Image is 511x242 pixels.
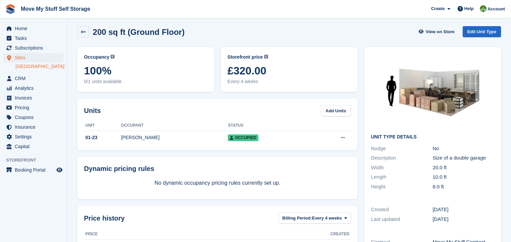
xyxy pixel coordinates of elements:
span: Created [330,231,349,237]
a: menu [3,74,63,83]
div: Size of a double garage [433,154,495,162]
a: menu [3,34,63,43]
span: Price history [84,213,125,223]
a: menu [3,83,63,93]
span: Tasks [15,34,55,43]
span: Every 4 weeks [227,78,351,85]
th: Occupant [121,120,228,131]
div: [PERSON_NAME] [121,134,228,141]
div: No [433,145,495,153]
span: Coupons [15,113,55,122]
div: Nudge [371,145,433,153]
div: Created [371,206,433,214]
a: Preview store [55,166,63,174]
th: Price [84,229,129,240]
h2: Units [84,106,101,116]
img: icon-info-grey-7440780725fd019a000dd9b08b2336e03edf1995a4989e88bcd33f0948082b44.svg [264,55,268,59]
h2: 200 sq ft (Ground Floor) [93,27,184,37]
a: [GEOGRAPHIC_DATA] [15,63,63,70]
span: Storefront price [227,54,263,61]
a: menu [3,122,63,132]
div: [DATE] [433,206,495,214]
div: 10.0 ft [433,173,495,181]
span: Invoices [15,93,55,103]
span: Settings [15,132,55,141]
img: stora-icon-8386f47178a22dfd0bd8f6a31ec36ba5ce8667c1dd55bd0f319d3a0aa187defe.svg [5,4,15,14]
span: Analytics [15,83,55,93]
span: Occupied [228,134,258,141]
p: No dynamic occupancy pricing rules currently set up. [84,179,351,187]
div: 01-23 [84,134,121,141]
a: Move My Stuff Self Storage [18,3,93,14]
span: Subscriptions [15,43,55,53]
div: Height [371,183,433,191]
span: Create [431,5,444,12]
span: 0/1 units available [84,78,207,85]
button: Billing Period: Every 4 weeks [279,213,351,224]
span: Every 4 weeks [312,215,342,222]
a: menu [3,43,63,53]
th: Status [228,120,312,131]
span: £320.00 [227,65,351,77]
th: Unit [84,120,121,131]
a: View on Store [418,26,457,37]
a: menu [3,103,63,112]
span: Help [464,5,474,12]
div: Last updated [371,216,433,223]
a: Add Units [321,105,351,116]
span: Billing Period: [282,215,312,222]
span: 100% [84,65,207,77]
span: CRM [15,74,55,83]
a: menu [3,24,63,33]
img: 200-sqft-unit.jpg [382,54,483,129]
img: Joel Booth [480,5,486,12]
a: Edit Unit Type [463,26,501,37]
span: Home [15,24,55,33]
span: Pricing [15,103,55,112]
a: menu [3,165,63,175]
div: Length [371,173,433,181]
div: Description [371,154,433,162]
a: menu [3,142,63,151]
div: 20.0 ft [433,164,495,172]
span: Capital [15,142,55,151]
div: [DATE] [433,216,495,223]
span: View on Store [426,28,455,35]
div: 8.0 ft [433,183,495,191]
a: menu [3,132,63,141]
span: Sites [15,53,55,62]
span: Storefront [6,157,67,164]
div: Dynamic pricing rules [84,164,351,174]
a: menu [3,53,63,62]
div: Width [371,164,433,172]
span: Booking Portal [15,165,55,175]
h2: Unit Type details [371,134,494,140]
span: Insurance [15,122,55,132]
a: menu [3,113,63,122]
span: Account [487,6,505,12]
a: menu [3,93,63,103]
span: Occupancy [84,54,109,61]
img: icon-info-grey-7440780725fd019a000dd9b08b2336e03edf1995a4989e88bcd33f0948082b44.svg [111,55,115,59]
